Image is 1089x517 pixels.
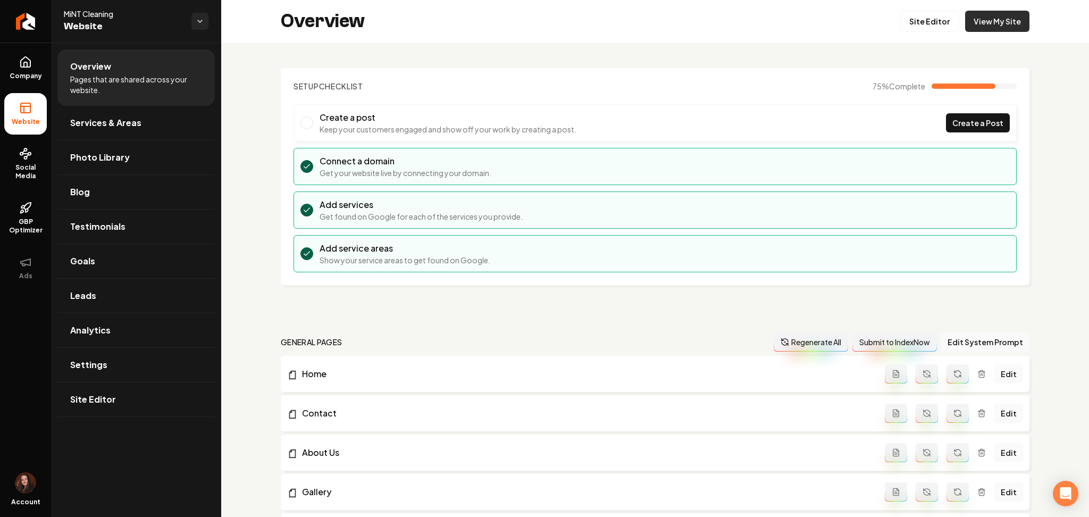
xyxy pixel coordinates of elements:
img: Rebolt Logo [16,13,36,30]
span: Company [5,72,46,80]
a: GBP Optimizer [4,193,47,243]
a: Testimonials [57,210,215,244]
a: Contact [287,407,885,420]
span: Services & Areas [70,116,141,129]
a: View My Site [965,11,1029,32]
span: Testimonials [70,220,125,233]
span: Site Editor [70,393,116,406]
span: Complete [889,81,925,91]
a: Gallery [287,486,885,498]
a: Home [287,368,885,380]
span: Analytics [70,324,111,337]
span: Create a Post [952,118,1003,129]
button: Open user button [15,472,36,494]
span: Blog [70,186,90,198]
span: Leads [70,289,96,302]
button: Ads [4,247,47,289]
p: Keep your customers engaged and show off your work by creating a post. [320,124,576,135]
span: Social Media [4,163,47,180]
span: 75 % [873,81,925,91]
p: Get found on Google for each of the services you provide. [320,211,523,222]
button: Regenerate All [774,332,848,352]
span: Photo Library [70,151,130,164]
a: Edit [994,443,1023,462]
h3: Create a post [320,111,576,124]
h2: Checklist [294,81,363,91]
a: Company [4,47,47,89]
button: Edit System Prompt [941,332,1029,352]
a: Blog [57,175,215,209]
span: Setup [294,81,319,91]
a: About Us [287,446,885,459]
a: Leads [57,279,215,313]
a: Edit [994,364,1023,383]
button: Add admin page prompt [885,404,907,423]
a: Photo Library [57,140,215,174]
span: Goals [70,255,95,268]
a: Edit [994,404,1023,423]
a: Edit [994,482,1023,502]
h3: Add services [320,198,523,211]
button: Add admin page prompt [885,443,907,462]
span: GBP Optimizer [4,218,47,235]
button: Submit to IndexNow [852,332,937,352]
span: Overview [70,60,111,73]
span: Ads [15,272,37,280]
h3: Add service areas [320,242,490,255]
button: Add admin page prompt [885,364,907,383]
a: Analytics [57,313,215,347]
img: Delfina Cavallaro [15,472,36,494]
a: Services & Areas [57,106,215,140]
h2: Overview [281,11,365,32]
p: Show your service areas to get found on Google. [320,255,490,265]
div: Open Intercom Messenger [1053,481,1078,506]
a: Settings [57,348,215,382]
span: Pages that are shared across your website. [70,74,202,95]
a: Site Editor [900,11,959,32]
button: Add admin page prompt [885,482,907,502]
p: Get your website live by connecting your domain. [320,168,491,178]
span: Account [11,498,40,506]
span: Website [64,19,183,34]
a: Site Editor [57,382,215,416]
span: Settings [70,358,107,371]
a: Social Media [4,139,47,189]
a: Create a Post [946,113,1010,132]
span: MiNT Cleaning [64,9,183,19]
span: Website [7,118,44,126]
a: Goals [57,244,215,278]
h2: general pages [281,337,342,347]
h3: Connect a domain [320,155,491,168]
